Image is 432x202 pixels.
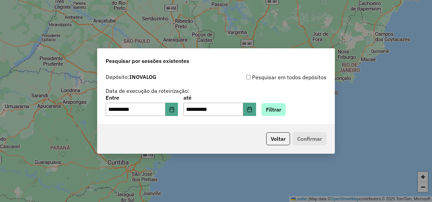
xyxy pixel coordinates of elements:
[216,73,326,81] div: Pesquisar em todos depósitos
[129,73,156,80] strong: INOVALOG
[106,57,189,65] span: Pesquisar por sessões existentes
[106,94,178,102] label: Entre
[266,132,290,145] button: Voltar
[106,73,156,81] label: Depósito:
[262,103,286,116] button: Filtrar
[165,103,178,116] button: Choose Date
[106,87,190,95] label: Data de execução da roteirização:
[243,103,256,116] button: Choose Date
[183,94,256,102] label: até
